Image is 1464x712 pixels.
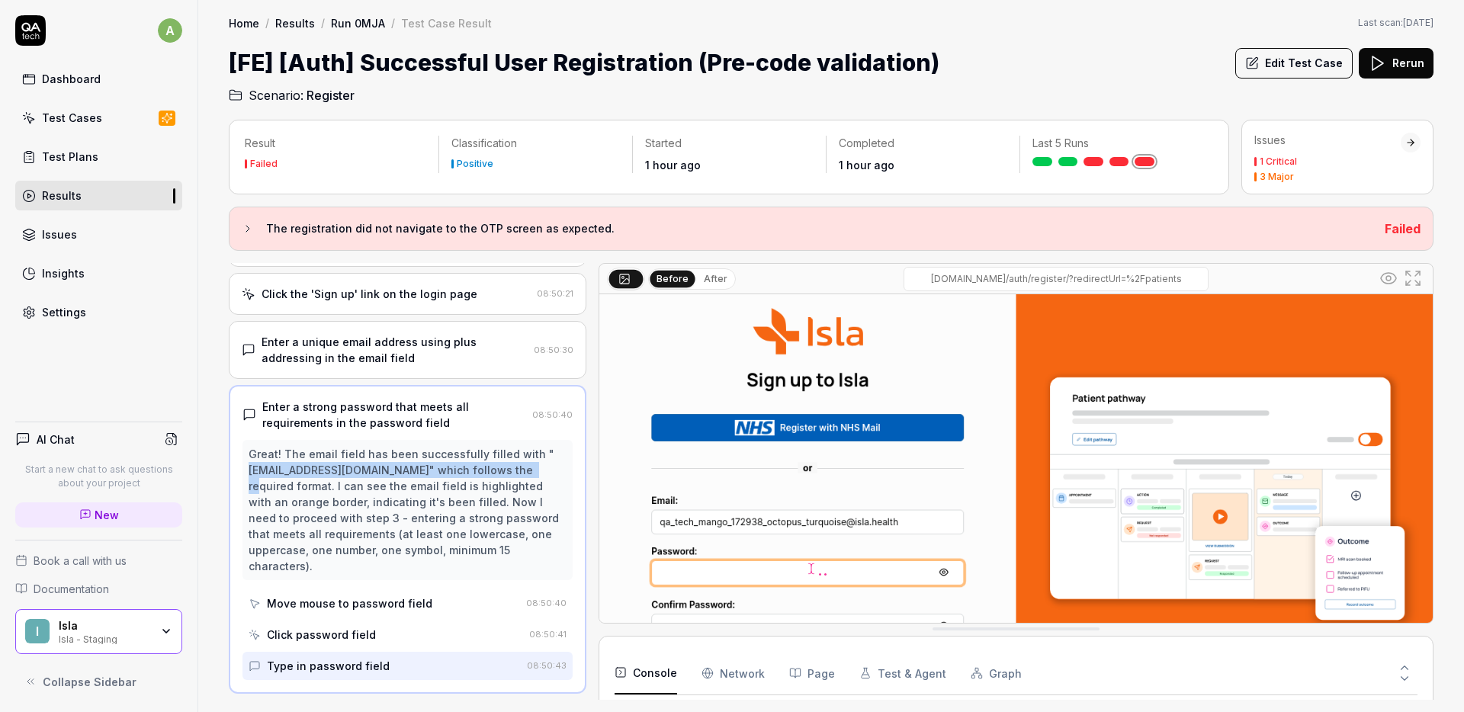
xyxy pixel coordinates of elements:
[229,15,259,30] a: Home
[15,258,182,288] a: Insights
[249,446,567,574] div: Great! The email field has been successfully filled with "[EMAIL_ADDRESS][DOMAIN_NAME]" which fol...
[42,265,85,281] div: Insights
[1401,266,1425,290] button: Open in full screen
[43,674,136,690] span: Collapse Sidebar
[15,297,182,327] a: Settings
[615,652,677,694] button: Console
[1358,16,1433,30] button: Last scan:[DATE]
[1260,157,1297,166] div: 1 Critical
[527,660,567,671] time: 08:50:43
[95,507,119,523] span: New
[42,188,82,204] div: Results
[537,288,573,299] time: 08:50:21
[15,666,182,697] button: Collapse Sidebar
[158,18,182,43] span: a
[307,86,355,104] span: Register
[15,581,182,597] a: Documentation
[971,652,1022,694] button: Graph
[1358,16,1433,30] span: Last scan:
[15,142,182,172] a: Test Plans
[267,595,432,611] div: Move mouse to password field
[839,159,894,172] time: 1 hour ago
[1254,133,1401,148] div: Issues
[401,15,492,30] div: Test Case Result
[645,159,701,172] time: 1 hour ago
[37,431,75,447] h4: AI Chat
[229,86,355,104] a: Scenario:Register
[451,136,620,151] p: Classification
[42,226,77,242] div: Issues
[25,619,50,643] span: I
[275,15,315,30] a: Results
[15,502,182,528] a: New
[698,271,734,287] button: After
[250,159,278,168] div: Failed
[1385,221,1421,236] span: Failed
[242,652,573,680] button: Type in password field08:50:43
[42,304,86,320] div: Settings
[59,619,150,633] div: Isla
[242,621,573,649] button: Click password field08:50:41
[42,110,102,126] div: Test Cases
[59,632,150,644] div: Isla - Staging
[15,220,182,249] a: Issues
[457,159,493,168] div: Positive
[34,553,127,569] span: Book a call with us
[15,463,182,490] p: Start a new chat to ask questions about your project
[246,86,303,104] span: Scenario:
[15,181,182,210] a: Results
[267,627,376,643] div: Click password field
[265,15,269,30] div: /
[1235,48,1353,79] button: Edit Test Case
[15,103,182,133] a: Test Cases
[267,658,390,674] div: Type in password field
[34,581,109,597] span: Documentation
[262,334,528,366] div: Enter a unique email address using plus addressing in the email field
[391,15,395,30] div: /
[15,553,182,569] a: Book a call with us
[526,598,567,608] time: 08:50:40
[242,589,573,617] button: Move mouse to password field08:50:40
[1359,48,1433,79] button: Rerun
[534,345,573,355] time: 08:50:30
[839,136,1007,151] p: Completed
[242,220,1372,238] button: The registration did not navigate to the OTP screen as expected.
[1260,172,1294,181] div: 3 Major
[42,71,101,87] div: Dashboard
[321,15,325,30] div: /
[645,136,814,151] p: Started
[245,136,426,151] p: Result
[42,149,98,165] div: Test Plans
[15,609,182,655] button: IIslaIsla - Staging
[262,286,477,302] div: Click the 'Sign up' link on the login page
[1032,136,1201,151] p: Last 5 Runs
[158,15,182,46] button: a
[701,652,765,694] button: Network
[532,409,573,420] time: 08:50:40
[529,629,567,640] time: 08:50:41
[789,652,835,694] button: Page
[859,652,946,694] button: Test & Agent
[266,220,1372,238] h3: The registration did not navigate to the OTP screen as expected.
[1403,17,1433,28] time: [DATE]
[262,399,526,431] div: Enter a strong password that meets all requirements in the password field
[229,46,939,80] h1: [FE] [Auth] Successful User Registration (Pre-code validation)
[650,270,695,287] button: Before
[1376,266,1401,290] button: Show all interative elements
[15,64,182,94] a: Dashboard
[331,15,385,30] a: Run 0MJA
